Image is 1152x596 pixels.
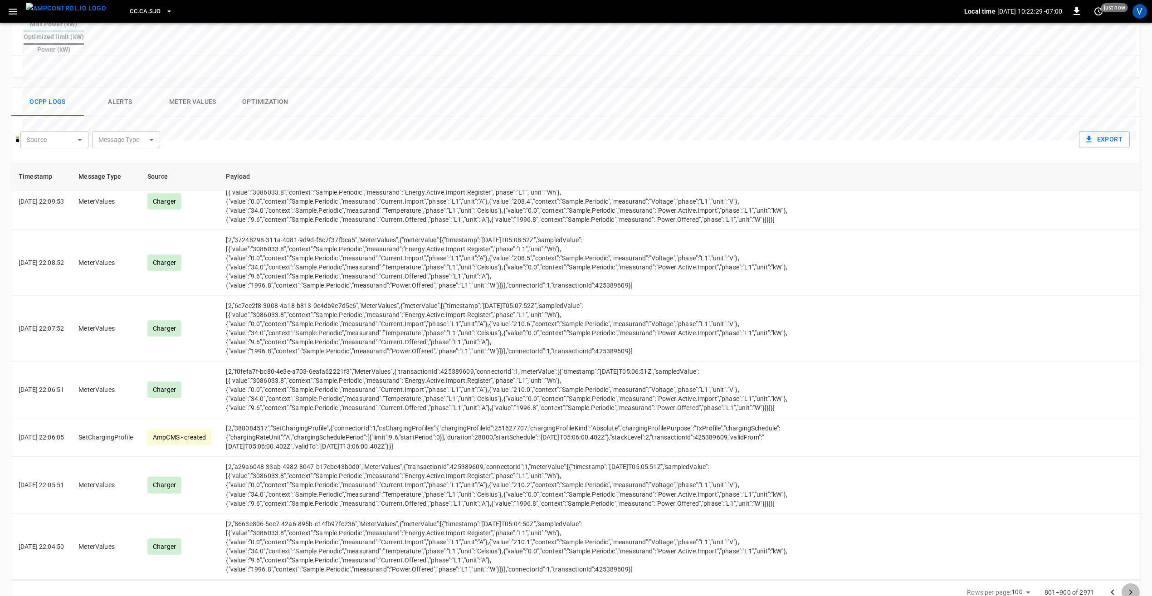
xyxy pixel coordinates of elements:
[126,3,176,20] button: CC.CA.SJO
[147,381,181,398] div: Charger
[147,538,181,555] div: Charger
[147,429,211,445] div: AmpCMS - created
[229,88,302,117] button: Optimization
[219,362,802,418] td: [2,"f0fefa7f-bc80-4e3e-a703-6eafa62221f3","MeterValues",{"transactionId":425389609,"connectorId":...
[964,7,996,16] p: Local time
[997,7,1062,16] p: [DATE] 10:22:29 -07:00
[147,477,181,493] div: Charger
[19,197,64,206] p: [DATE] 22:09:53
[19,385,64,394] p: [DATE] 22:06:51
[219,163,802,191] th: Payload
[1101,3,1128,12] span: just now
[19,480,64,489] p: [DATE] 22:05:51
[71,362,140,418] td: MeterValues
[19,324,64,333] p: [DATE] 22:07:52
[219,296,802,362] td: [2,"6e7ec2f8-3008-4a18-b813-0e4db9e7d5c6","MeterValues",{"meterValue":[{"timestamp":"[DATE]T05:07...
[26,3,106,14] img: ampcontrol.io logo
[71,457,140,513] td: MeterValues
[19,433,64,442] p: [DATE] 22:06:05
[19,258,64,267] p: [DATE] 22:08:52
[11,88,84,117] button: Ocpp logs
[1079,131,1130,148] button: Export
[19,542,64,551] p: [DATE] 22:04:50
[84,88,156,117] button: Alerts
[219,457,802,513] td: [2,"a29a6048-33ab-4982-8047-b17cbe43b0d0","MeterValues",{"transactionId":425389609,"connectorId":...
[71,514,140,580] td: MeterValues
[1091,4,1106,19] button: set refresh interval
[147,320,181,337] div: Charger
[140,163,219,191] th: Source
[130,6,161,17] span: CC.CA.SJO
[156,88,229,117] button: Meter Values
[71,296,140,362] td: MeterValues
[71,418,140,457] td: SetChargingProfile
[219,418,802,457] td: [2,"388084517","SetChargingProfile",{"connectorId":1,"csChargingProfiles":{"chargingProfileId":25...
[1132,4,1147,19] div: profile-icon
[219,514,802,580] td: [2,"8663c806-5ec7-42a6-895b-c14fb97fc236","MeterValues",{"meterValue":[{"timestamp":"[DATE]T05:04...
[71,163,140,191] th: Message Type
[11,163,71,191] th: Timestamp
